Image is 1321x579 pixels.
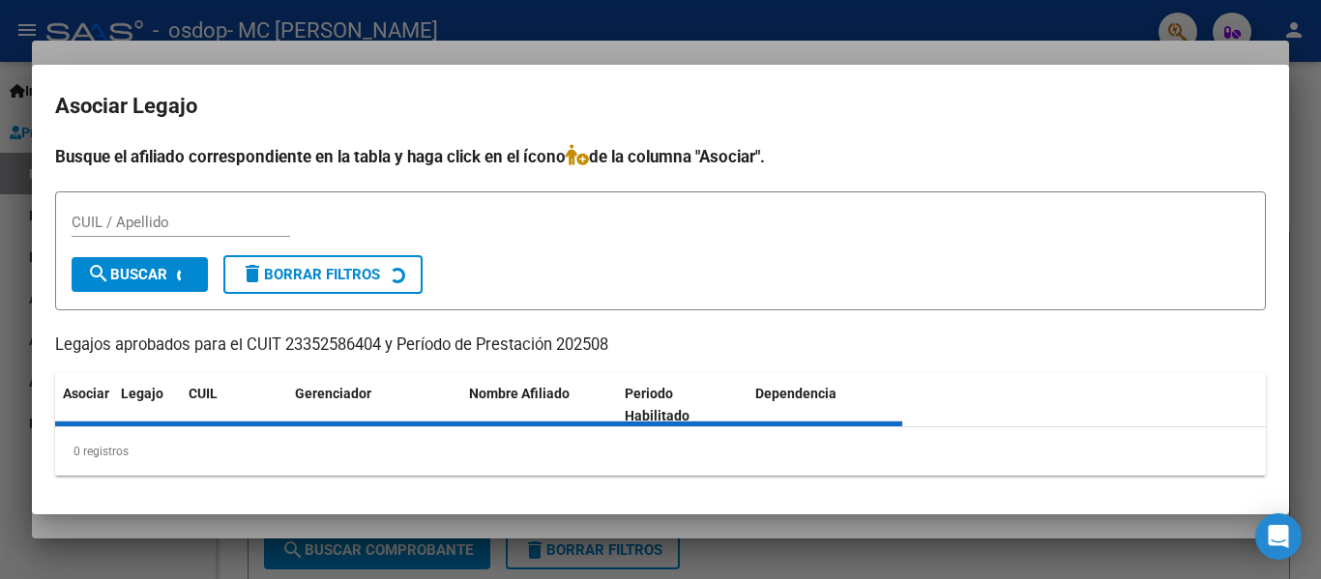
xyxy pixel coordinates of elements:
span: Asociar [63,386,109,401]
mat-icon: search [87,262,110,285]
button: Buscar [72,257,208,292]
span: Buscar [87,266,167,283]
span: Gerenciador [295,386,371,401]
datatable-header-cell: Legajo [113,373,181,437]
h2: Asociar Legajo [55,88,1266,125]
span: Dependencia [755,386,837,401]
h4: Busque el afiliado correspondiente en la tabla y haga click en el ícono de la columna "Asociar". [55,144,1266,169]
mat-icon: delete [241,262,264,285]
datatable-header-cell: Nombre Afiliado [461,373,617,437]
div: Open Intercom Messenger [1255,513,1302,560]
span: Borrar Filtros [241,266,380,283]
p: Legajos aprobados para el CUIT 23352586404 y Período de Prestación 202508 [55,333,1266,358]
datatable-header-cell: Periodo Habilitado [617,373,748,437]
div: 0 registros [55,427,1266,476]
datatable-header-cell: CUIL [181,373,287,437]
span: Periodo Habilitado [625,386,690,423]
datatable-header-cell: Gerenciador [287,373,461,437]
datatable-header-cell: Dependencia [748,373,903,437]
span: Legajo [121,386,163,401]
span: CUIL [189,386,218,401]
datatable-header-cell: Asociar [55,373,113,437]
button: Borrar Filtros [223,255,423,294]
span: Nombre Afiliado [469,386,570,401]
